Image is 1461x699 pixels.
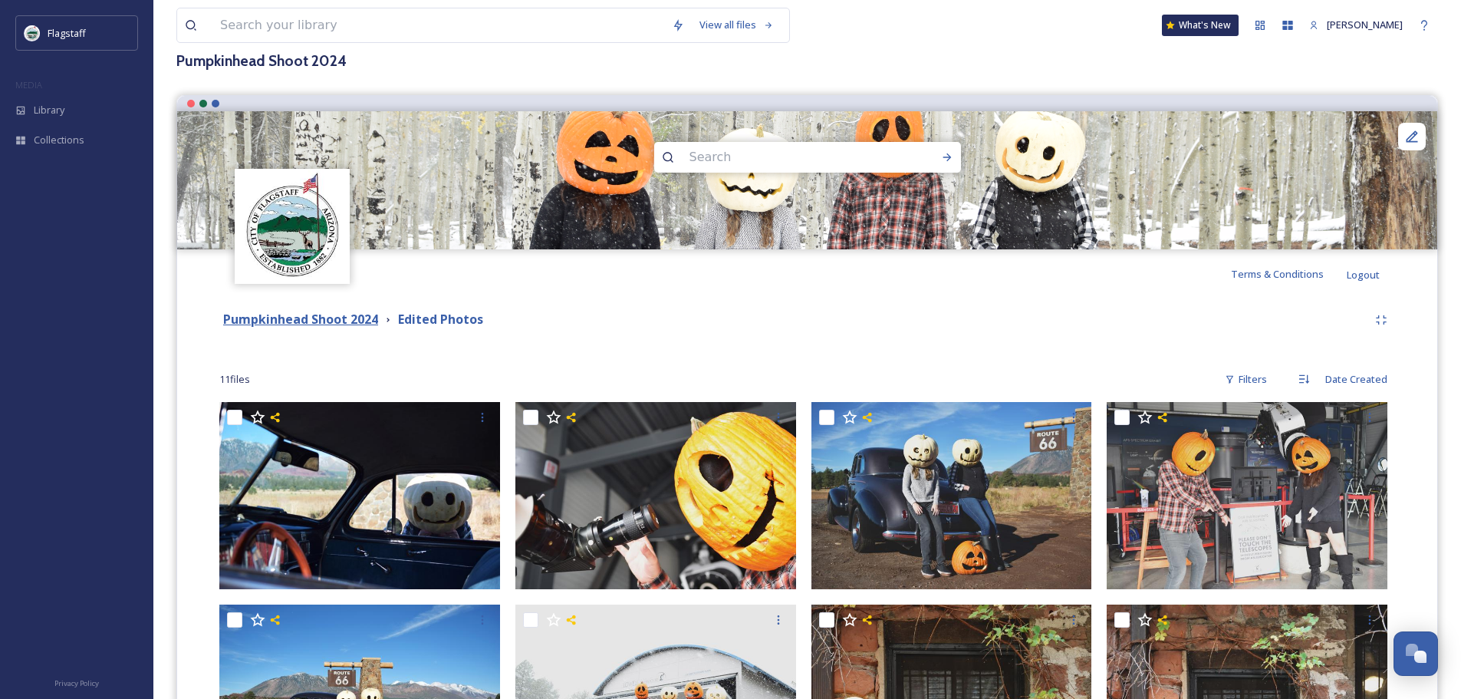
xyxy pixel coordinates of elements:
span: Library [34,103,64,117]
span: Flagstaff [48,26,86,40]
img: DSC_0656 edited.jpg [811,402,1092,589]
input: Search [682,140,892,174]
img: DSC_0649 edited.jpg [219,402,500,589]
span: Collections [34,133,84,147]
img: DSC_0612 edited.jpg [1107,402,1387,589]
span: 11 file s [219,372,250,387]
div: Date Created [1318,364,1395,394]
input: Search your library [212,8,664,42]
a: Terms & Conditions [1231,265,1347,283]
span: [PERSON_NAME] [1327,18,1403,31]
img: DSC_0540.JPG [177,111,1437,249]
h3: Pumpkinhead Shoot 2024 [176,50,1438,72]
img: images%20%282%29.jpeg [237,170,348,282]
a: Privacy Policy [54,673,99,691]
img: DSC_0609 edited.jpg [515,402,796,589]
div: Filters [1217,364,1275,394]
span: MEDIA [15,79,42,91]
strong: Pumpkinhead Shoot 2024 [223,311,378,328]
a: [PERSON_NAME] [1301,10,1410,40]
img: images%20%282%29.jpeg [25,25,40,41]
button: Open Chat [1394,631,1438,676]
strong: Edited Photos [398,311,483,328]
span: Logout [1347,268,1380,282]
a: View all files [692,10,782,40]
span: Privacy Policy [54,678,99,688]
span: Terms & Conditions [1231,267,1324,281]
a: What's New [1162,15,1239,36]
